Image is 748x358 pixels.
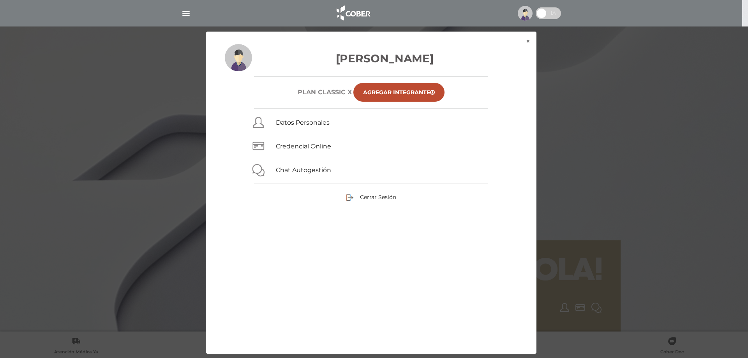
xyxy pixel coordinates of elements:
a: Cerrar Sesión [346,193,396,200]
a: Datos Personales [276,119,330,126]
img: profile-placeholder.svg [518,6,533,21]
a: Credencial Online [276,143,331,150]
a: Agregar Integrante [353,83,445,102]
img: logo_cober_home-white.png [332,4,373,23]
h6: Plan CLASSIC X [298,88,352,96]
img: sign-out.png [346,194,354,201]
h3: [PERSON_NAME] [225,50,518,67]
img: Cober_menu-lines-white.svg [181,9,191,18]
a: Chat Autogestión [276,166,331,174]
button: × [520,32,536,51]
span: Cerrar Sesión [360,194,396,201]
img: profile-placeholder.svg [225,44,252,71]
